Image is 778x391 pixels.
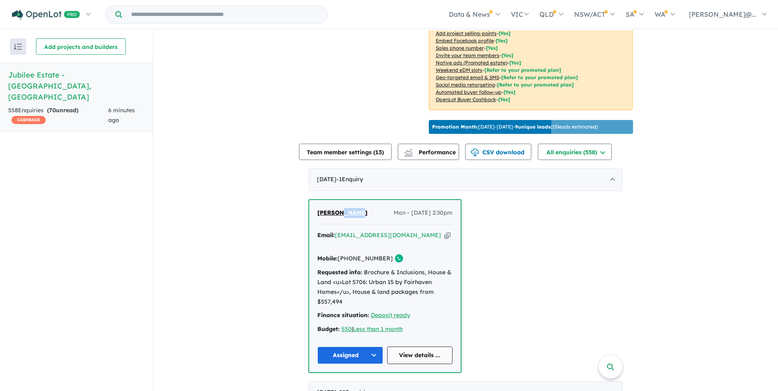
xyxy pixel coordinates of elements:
button: CSV download [465,144,531,160]
u: Add project selling-points [436,30,497,36]
a: 550 [341,325,352,333]
strong: Requested info: [317,269,362,276]
span: [Refer to your promoted plan] [501,74,578,80]
span: [Yes] [504,89,515,95]
span: Performance [406,149,456,156]
strong: Mobile: [317,255,338,262]
a: Less than 1 month [353,325,403,333]
span: [ Yes ] [499,30,510,36]
a: [PHONE_NUMBER] [338,255,393,262]
span: [ Yes ] [502,52,513,58]
button: Copy [444,231,450,240]
span: CASHBACK [11,116,46,124]
a: [PERSON_NAME] [317,208,368,218]
span: - 1 Enquir y [337,176,363,183]
b: Promotion Month: [432,124,478,130]
strong: ( unread) [47,107,78,114]
u: Geo-targeted email & SMS [436,74,499,80]
button: Add projects and builders [36,38,126,55]
u: Automated buyer follow-up [436,89,502,95]
u: Weekend eDM slots [436,67,482,73]
div: 558 Enquir ies [8,106,108,125]
input: Try estate name, suburb, builder or developer [124,6,325,23]
button: All enquiries (558) [538,144,612,160]
strong: Budget: [317,325,340,333]
span: 6 minutes ago [108,107,135,124]
button: Team member settings (13) [299,144,392,160]
img: download icon [471,149,479,157]
div: Brochure & Inclusions, House & Land <u>Lot 5706: Urban 15 by Fairhaven Homes</u>, House & land pa... [317,268,453,307]
h5: Jubilee Estate - [GEOGRAPHIC_DATA] , [GEOGRAPHIC_DATA] [8,69,145,102]
span: [Yes] [498,96,510,102]
u: Embed Facebook profile [436,38,494,44]
u: Sales phone number [436,45,484,51]
span: [PERSON_NAME]@... [689,10,756,18]
u: Native ads (Promoted estate) [436,60,507,66]
img: Openlot PRO Logo White [12,10,80,20]
span: [Yes] [509,60,521,66]
span: 13 [375,149,382,156]
span: 70 [49,107,56,114]
a: View details ... [387,347,453,364]
a: Deposit ready [371,311,410,319]
button: Assigned [317,347,383,364]
u: Social media retargeting [436,82,495,88]
u: OpenLot Buyer Cashback [436,96,496,102]
b: 9 unique leads [515,124,551,130]
div: [DATE] [308,168,623,191]
img: line-chart.svg [404,149,412,153]
u: Invite your team members [436,52,499,58]
span: [Refer to your promoted plan] [484,67,561,73]
div: | [317,324,453,334]
span: [ Yes ] [486,45,498,51]
a: [EMAIL_ADDRESS][DOMAIN_NAME] [335,231,441,239]
strong: Finance situation: [317,311,369,319]
span: Mon - [DATE] 2:30pm [394,208,453,218]
img: bar-chart.svg [404,151,412,157]
img: sort.svg [14,44,22,50]
span: [ Yes ] [496,38,508,44]
span: [PERSON_NAME] [317,209,368,216]
button: Performance [398,144,459,160]
p: [DATE] - [DATE] - ( 15 leads estimated) [432,123,598,131]
span: [Refer to your promoted plan] [497,82,574,88]
strong: Email: [317,231,335,239]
